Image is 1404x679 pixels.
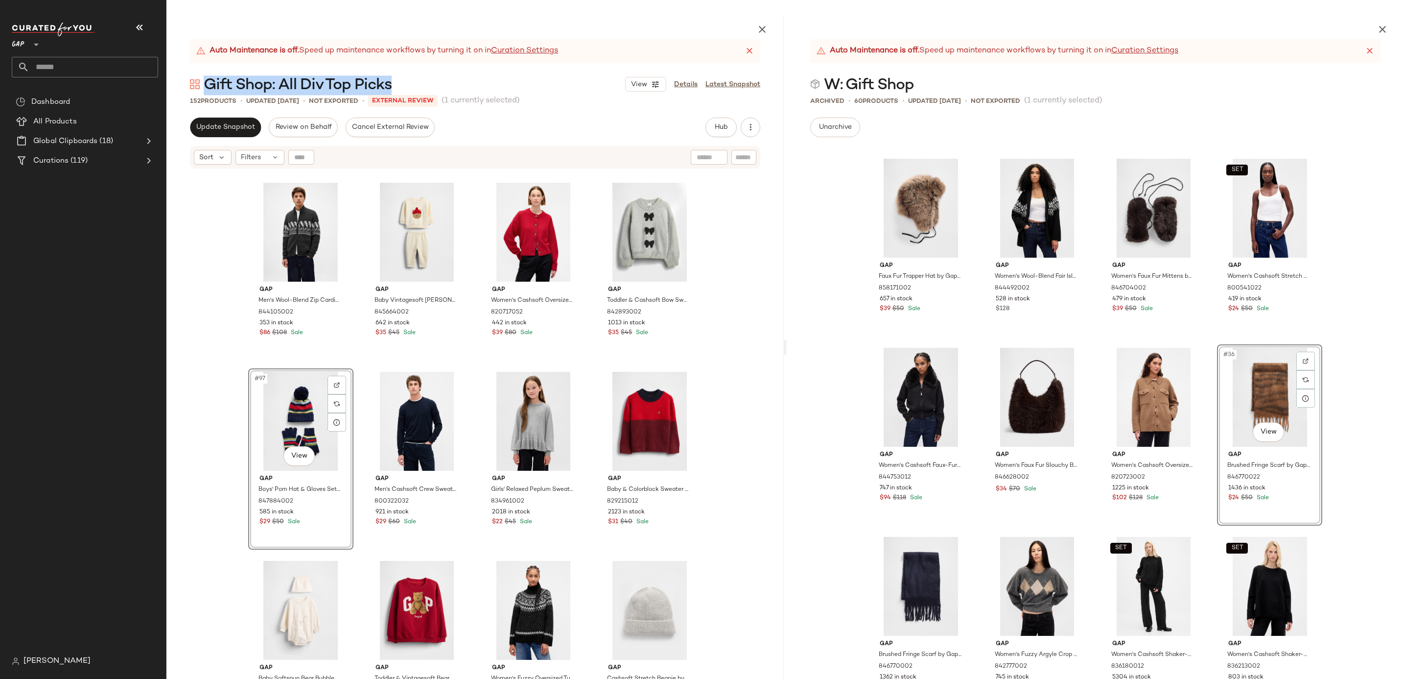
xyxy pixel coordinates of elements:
span: $35 [608,329,619,338]
span: Women's Cashsoft Faux-Fur Collar Zip Cardigan Sweater by Gap Black Size S [879,461,961,470]
span: 657 in stock [880,295,913,304]
span: Sort [199,152,213,163]
span: Faux Fur Trapper Hat by Gap Natural Tan Size M/L [879,272,961,281]
span: (1 currently selected) [1024,95,1102,107]
span: Boys' Pom Hat & Gloves Set by Gap Happy Stripe Size S/M [258,485,341,494]
span: Toddler & Cashsoft Bow Sweater by Gap Light [PERSON_NAME] Size 12-18 M [607,296,690,305]
span: Gap [880,640,962,649]
span: $86 [259,329,270,338]
span: SET [1115,545,1127,552]
span: 479 in stock [1112,295,1146,304]
span: 844753012 [879,473,911,482]
span: W: Gift Shop [824,75,914,95]
span: Gap [608,286,691,294]
span: $128 [996,305,1009,314]
span: 2018 in stock [492,508,530,517]
span: SET [1231,167,1243,173]
span: 846628002 [995,473,1029,482]
span: 820717052 [491,308,523,317]
span: 844105002 [258,308,293,317]
img: cn60127139.jpg [252,561,350,660]
span: • [902,96,904,106]
span: • [848,96,850,106]
span: Sale [906,306,920,312]
img: cn60283596.jpg [252,372,350,471]
img: cn60219771.jpg [368,561,466,660]
span: 834961002 [491,497,524,506]
span: Gap [996,640,1078,649]
span: Unarchive [819,123,852,131]
span: $34 [996,485,1007,494]
span: #36 [1222,350,1237,360]
span: View [291,452,307,460]
img: cn60248791.jpg [368,183,466,282]
span: $39 [880,305,890,314]
img: cn60753173.jpg [600,183,699,282]
span: 2123 in stock [608,508,645,517]
span: Brushed Fringe Scarf by Gap Tiger Print One Size [1227,461,1310,470]
span: Sale [1145,495,1159,501]
span: Review on Behalf [275,123,331,131]
span: Gap [1228,262,1311,270]
span: $24 [1228,305,1239,314]
span: Baby Vintagesoft [PERSON_NAME] Bear Outfit Set by Gap [PERSON_NAME] Size 0-3 M [374,296,457,305]
a: Curation Settings [1111,45,1178,57]
span: • [240,96,242,106]
img: cn60463822.jpg [252,183,350,282]
button: Cancel External Review [346,118,435,137]
button: Hub [705,118,737,137]
span: Women's Cashsoft Oversized Shirt Jacket by Gap Kola Nut Brown Size S [1111,461,1194,470]
span: 829215012 [607,497,638,506]
p: updated [DATE] [908,97,961,106]
img: cn60592492.jpg [484,561,583,660]
span: Men's Cashsoft Crew Sweater by Gap Classic Navy Size L [374,485,457,494]
span: GAP [12,33,24,51]
span: (18) [97,136,113,147]
span: Gap [608,475,691,484]
img: cn60208846.jpg [1104,159,1203,258]
span: 846770022 [1227,473,1260,482]
img: cfy_white_logo.C9jOOHJF.svg [12,23,95,36]
span: Sale [518,330,533,336]
span: Gap [880,262,962,270]
img: cn60234878.jpg [600,372,699,471]
div: Products [854,97,898,106]
span: Gap [996,262,1078,270]
span: $40 [620,518,632,527]
span: $94 [880,494,891,503]
span: $29 [375,518,386,527]
span: Gap [259,286,342,294]
strong: Auto Maintenance is off. [830,45,919,57]
a: Latest Snapshot [705,79,760,90]
span: Gap [1112,451,1195,460]
span: Women's Faux Fur Mittens by Gap [PERSON_NAME] Size S/M [1111,272,1194,281]
span: 1225 in stock [1112,484,1149,493]
span: 844492002 [995,284,1030,293]
span: Gap [1112,640,1195,649]
span: 820723002 [1111,473,1145,482]
span: Brushed Fringe Scarf by Gap Navy Blue One Size [879,651,961,659]
div: Speed up maintenance workflows by turning it on in [196,45,558,57]
strong: Auto Maintenance is off. [210,45,299,57]
img: cn59778575.jpg [600,561,699,660]
span: #97 [254,374,267,384]
span: Sale [634,330,648,336]
img: svg%3e [190,79,200,89]
span: 836213002 [1227,662,1260,671]
img: cn60772385.jpg [484,183,583,282]
p: External REVIEW [368,95,438,107]
span: $50 [892,305,904,314]
span: $70 [1009,485,1020,494]
span: Hub [714,123,728,131]
button: View [1253,422,1284,442]
span: $80 [505,329,516,338]
span: $22 [492,518,503,527]
span: • [303,96,305,106]
button: SET [1226,543,1248,554]
span: Dashboard [31,97,70,108]
span: Baby & Colorblock Sweater by Gap Red Delicious Size 6-12 M [607,485,690,494]
img: cn60208684.jpg [1220,348,1319,447]
span: $50 [1125,305,1137,314]
span: Cancel External Review [351,123,429,131]
span: 60 [854,98,863,105]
